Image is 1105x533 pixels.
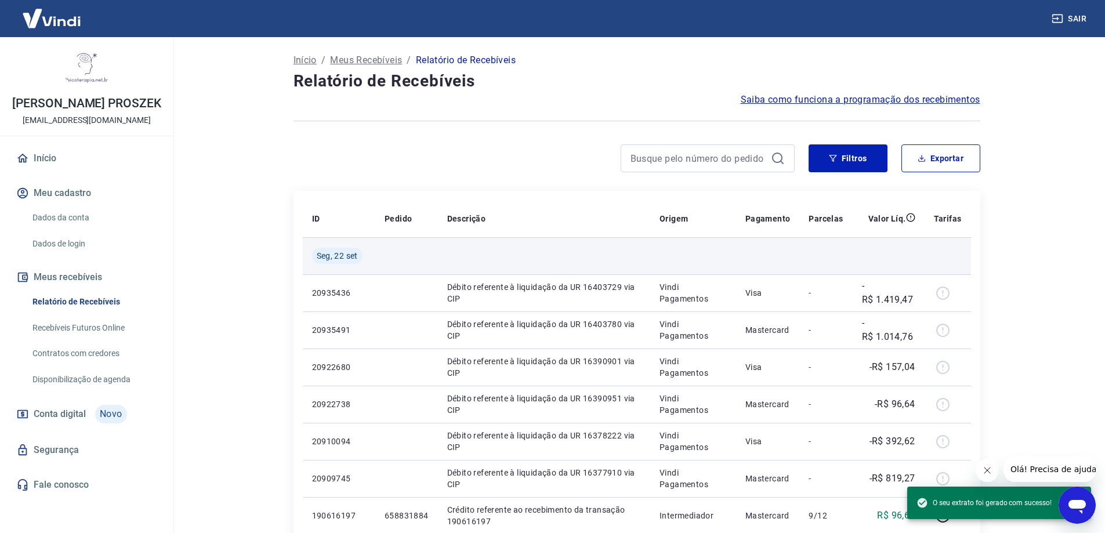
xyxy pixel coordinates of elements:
p: Débito referente à liquidação da UR 16403729 via CIP [447,281,641,304]
p: Vindi Pagamentos [660,430,727,453]
p: Visa [745,436,791,447]
a: Conta digitalNovo [14,400,160,428]
p: Visa [745,287,791,299]
a: Contratos com credores [28,342,160,365]
p: Tarifas [934,213,962,224]
p: Débito referente à liquidação da UR 16390951 via CIP [447,393,641,416]
p: [PERSON_NAME] PROSZEK [12,97,161,110]
p: Débito referente à liquidação da UR 16378222 via CIP [447,430,641,453]
p: Descrição [447,213,486,224]
button: Exportar [901,144,980,172]
p: Mastercard [745,398,791,410]
p: Débito referente à liquidação da UR 16403780 via CIP [447,318,641,342]
a: Saiba como funciona a programação dos recebimentos [741,93,980,107]
p: Crédito referente ao recebimento da transação 190616197 [447,504,641,527]
span: Novo [95,405,127,423]
p: -R$ 1.014,76 [862,316,915,344]
p: 20922738 [312,398,366,410]
p: Mastercard [745,473,791,484]
p: Origem [660,213,688,224]
a: Dados de login [28,232,160,256]
p: / [321,53,325,67]
a: Recebíveis Futuros Online [28,316,160,340]
a: Segurança [14,437,160,463]
a: Disponibilização de agenda [28,368,160,391]
iframe: Botão para abrir a janela de mensagens [1059,487,1096,524]
p: -R$ 157,04 [869,360,915,374]
a: Meus Recebíveis [330,53,402,67]
p: 658831884 [385,510,429,521]
p: 20935436 [312,287,366,299]
p: Vindi Pagamentos [660,356,727,379]
p: 20922680 [312,361,366,373]
p: / [407,53,411,67]
p: Mastercard [745,510,791,521]
p: Mastercard [745,324,791,336]
p: Relatório de Recebíveis [416,53,516,67]
img: 9315cdd2-4108-4970-b0de-98ba7d0d32e8.jpeg [64,46,110,93]
p: Pedido [385,213,412,224]
p: -R$ 1.419,47 [862,279,915,307]
span: Olá! Precisa de ajuda? [7,8,97,17]
iframe: Fechar mensagem [976,459,999,482]
p: - [809,324,843,336]
p: [EMAIL_ADDRESS][DOMAIN_NAME] [23,114,151,126]
p: - [809,361,843,373]
a: Início [294,53,317,67]
p: 20909745 [312,473,366,484]
p: - [809,473,843,484]
p: Visa [745,361,791,373]
p: -R$ 819,27 [869,472,915,485]
p: ID [312,213,320,224]
a: Dados da conta [28,206,160,230]
button: Meus recebíveis [14,264,160,290]
h4: Relatório de Recebíveis [294,70,980,93]
button: Meu cadastro [14,180,160,206]
p: Valor Líq. [868,213,906,224]
p: Vindi Pagamentos [660,281,727,304]
p: Débito referente à liquidação da UR 16390901 via CIP [447,356,641,379]
a: Relatório de Recebíveis [28,290,160,314]
p: -R$ 392,62 [869,434,915,448]
p: 9/12 [809,510,843,521]
p: R$ 96,64 [877,509,915,523]
p: - [809,436,843,447]
p: Pagamento [745,213,791,224]
button: Filtros [809,144,887,172]
img: Vindi [14,1,89,36]
p: 190616197 [312,510,366,521]
p: Vindi Pagamentos [660,318,727,342]
p: - [809,398,843,410]
span: Seg, 22 set [317,250,358,262]
p: Intermediador [660,510,727,521]
button: Sair [1049,8,1091,30]
p: - [809,287,843,299]
p: -R$ 96,64 [875,397,915,411]
a: Fale conosco [14,472,160,498]
a: Início [14,146,160,171]
p: Vindi Pagamentos [660,467,727,490]
p: Vindi Pagamentos [660,393,727,416]
iframe: Mensagem da empresa [1003,456,1096,482]
p: 20910094 [312,436,366,447]
p: Parcelas [809,213,843,224]
p: Débito referente à liquidação da UR 16377910 via CIP [447,467,641,490]
span: O seu extrato foi gerado com sucesso! [916,497,1052,509]
input: Busque pelo número do pedido [631,150,766,167]
span: Conta digital [34,406,86,422]
p: 20935491 [312,324,366,336]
